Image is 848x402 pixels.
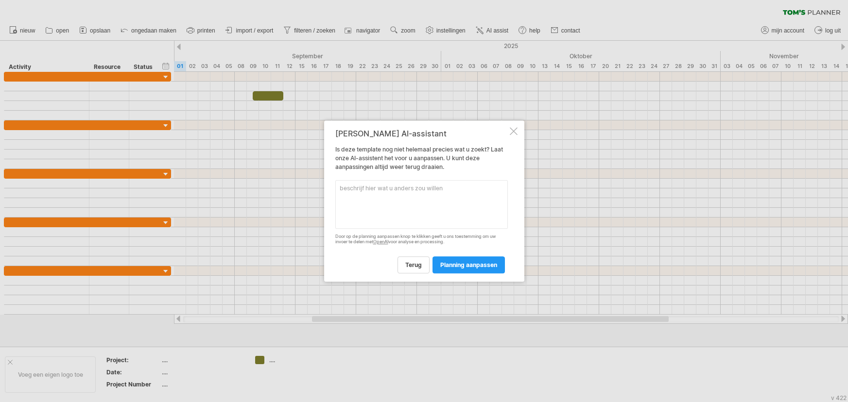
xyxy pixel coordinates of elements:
a: terug [398,256,430,273]
div: [PERSON_NAME] AI-assistant [335,129,508,138]
div: Is deze template nog niet helemaal precies wat u zoekt? Laat onze AI-assistent het voor u aanpass... [335,129,508,273]
span: planning aanpassen [440,261,497,268]
div: Door op de planning aanpassen knop te klikken geeft u ons toestemming om uw invoer te delen met v... [335,234,508,245]
a: planning aanpassen [433,256,505,273]
span: terug [405,261,422,268]
a: OpenAI [373,239,388,244]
